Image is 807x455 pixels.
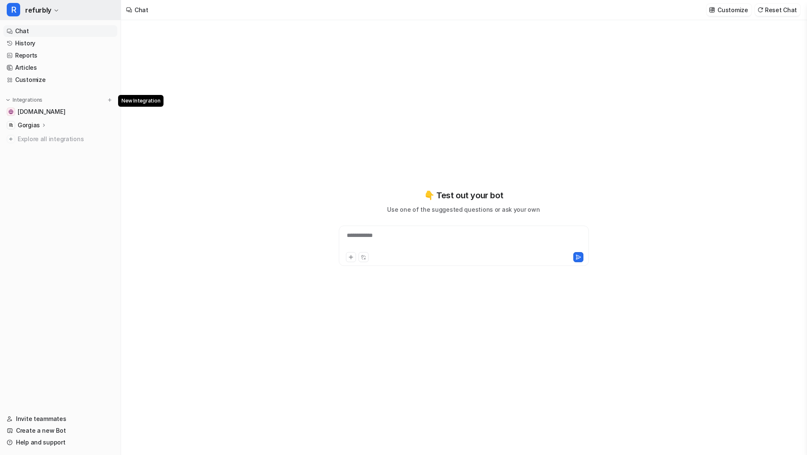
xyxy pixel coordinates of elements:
img: www.refurbly.se [8,109,13,114]
p: Use one of the suggested questions or ask your own [387,205,540,214]
button: Integrations [3,96,45,104]
img: Gorgias [8,123,13,128]
a: www.refurbly.se[DOMAIN_NAME] [3,106,117,118]
a: Reports [3,50,117,61]
span: R [7,3,20,16]
img: customize [709,7,715,13]
span: refurbly [25,4,51,16]
img: menu_add.svg [107,97,113,103]
button: Reset Chat [755,4,800,16]
span: New Integration [118,95,164,107]
span: [DOMAIN_NAME] [18,108,65,116]
p: Customize [717,5,748,14]
a: Explore all integrations [3,133,117,145]
img: reset [757,7,763,13]
img: explore all integrations [7,135,15,143]
a: Articles [3,62,117,74]
a: Customize [3,74,117,86]
a: Chat [3,25,117,37]
div: Chat [134,5,148,14]
p: 👇 Test out your bot [424,189,503,202]
p: Gorgias [18,121,40,129]
a: Help and support [3,437,117,448]
a: Create a new Bot [3,425,117,437]
span: Explore all integrations [18,132,114,146]
a: History [3,37,117,49]
a: Invite teammates [3,413,117,425]
button: Customize [707,4,751,16]
p: Integrations [13,97,42,103]
img: expand menu [5,97,11,103]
